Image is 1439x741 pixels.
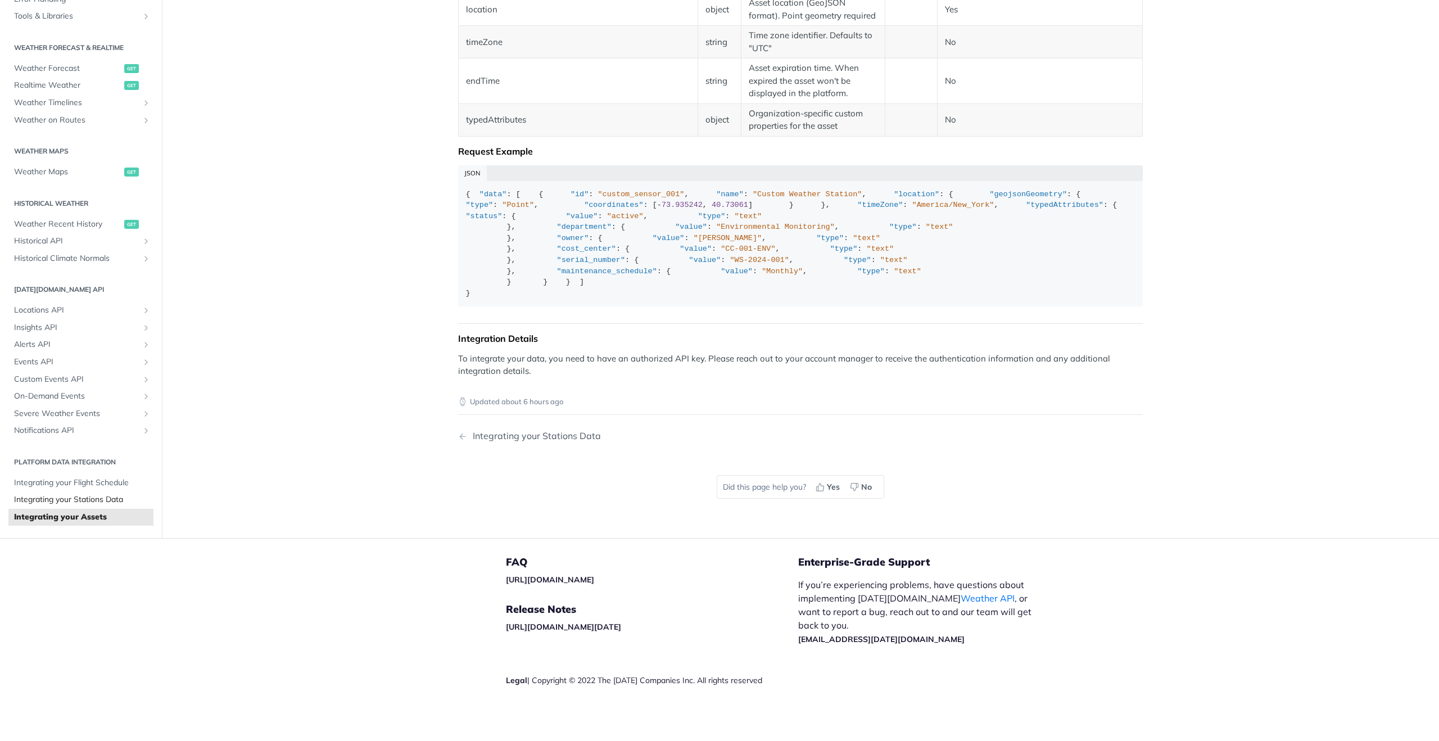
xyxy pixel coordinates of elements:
[479,190,507,198] span: "data"
[506,675,527,685] a: Legal
[657,201,662,209] span: -
[14,253,139,264] span: Historical Climate Normals
[557,256,626,264] span: "serial_number"
[142,375,151,384] button: Show subpages for Custom Events API
[762,267,803,275] span: "Monthly"
[741,26,885,58] td: Time zone identifier. Defaults to "UTC"
[607,212,644,220] span: "active"
[458,419,1143,453] nav: Pagination Controls
[894,267,921,275] span: "text"
[14,426,139,437] span: Notifications API
[717,475,884,499] div: Did this page help you?
[857,267,885,275] span: "type"
[466,201,494,209] span: "type"
[458,431,752,441] a: Previous Page: Integrating your Stations Data
[458,146,1143,157] div: Request Example
[14,408,139,419] span: Severe Weather Events
[142,237,151,246] button: Show subpages for Historical API
[14,63,121,74] span: Weather Forecast
[937,58,1142,104] td: No
[798,555,1061,569] h5: Enterprise-Grade Support
[459,103,698,136] td: typedAttributes
[142,392,151,401] button: Show subpages for On-Demand Events
[142,427,151,436] button: Show subpages for Notifications API
[506,555,798,569] h5: FAQ
[846,478,878,495] button: No
[14,97,139,109] span: Weather Timelines
[798,578,1043,645] p: If you’re experiencing problems, have questions about implementing [DATE][DOMAIN_NAME] , or want ...
[458,396,1143,408] p: Updated about 6 hours ago
[8,302,153,319] a: Locations APIShow subpages for Locations API
[142,254,151,263] button: Show subpages for Historical Climate Normals
[466,212,503,220] span: "status"
[680,245,712,253] span: "value"
[14,495,151,506] span: Integrating your Stations Data
[14,219,121,230] span: Weather Recent History
[8,475,153,491] a: Integrating your Flight Schedule
[458,353,1143,378] p: To integrate your data, you need to have an authorized API key. Please reach out to your account ...
[459,58,698,104] td: endTime
[8,509,153,526] a: Integrating your Assets
[584,201,643,209] span: "coordinates"
[14,236,139,247] span: Historical API
[14,80,121,92] span: Realtime Weather
[741,103,885,136] td: Organization-specific custom properties for the asset
[961,593,1015,604] a: Weather API
[124,220,139,229] span: get
[937,26,1142,58] td: No
[8,337,153,354] a: Alerts APIShow subpages for Alerts API
[8,94,153,111] a: Weather TimelinesShow subpages for Weather Timelines
[14,356,139,368] span: Events API
[889,223,917,231] span: "type"
[8,216,153,233] a: Weather Recent Historyget
[8,457,153,467] h2: Platform DATA integration
[467,431,601,441] div: Integrating your Stations Data
[142,12,151,21] button: Show subpages for Tools & Libraries
[721,267,753,275] span: "value"
[557,245,616,253] span: "cost_center"
[812,478,846,495] button: Yes
[857,201,903,209] span: "timeZone"
[14,512,151,523] span: Integrating your Assets
[694,234,762,242] span: "[PERSON_NAME]"
[8,371,153,388] a: Custom Events APIShow subpages for Custom Events API
[8,354,153,370] a: Events APIShow subpages for Events API
[8,233,153,250] a: Historical APIShow subpages for Historical API
[753,190,862,198] span: "Custom Weather Station"
[571,190,589,198] span: "id"
[735,212,762,220] span: "text"
[926,223,953,231] span: "text"
[14,11,139,22] span: Tools & Libraries
[698,58,741,104] td: string
[506,622,621,632] a: [URL][DOMAIN_NAME][DATE]
[894,190,939,198] span: "location"
[880,256,908,264] span: "text"
[698,26,741,58] td: string
[124,82,139,91] span: get
[989,190,1067,198] span: "geojsonGeometry"
[142,98,151,107] button: Show subpages for Weather Timelines
[698,212,726,220] span: "type"
[142,306,151,315] button: Show subpages for Locations API
[506,575,594,585] a: [URL][DOMAIN_NAME]
[142,409,151,418] button: Show subpages for Severe Weather Events
[712,201,748,209] span: 40.73061
[698,103,741,136] td: object
[598,190,685,198] span: "custom_sensor_001"
[8,60,153,77] a: Weather Forecastget
[557,267,657,275] span: "maintenance_schedule"
[8,405,153,422] a: Severe Weather EventsShow subpages for Severe Weather Events
[730,256,789,264] span: "WS-2024-001"
[8,250,153,267] a: Historical Climate NormalsShow subpages for Historical Climate Normals
[741,58,885,104] td: Asset expiration time. When expired the asset won't be displayed in the platform.
[458,333,1143,344] div: Integration Details
[459,26,698,58] td: timeZone
[675,223,707,231] span: "value"
[844,256,871,264] span: "type"
[14,340,139,351] span: Alerts API
[14,115,139,126] span: Weather on Routes
[653,234,685,242] span: "value"
[912,201,994,209] span: "America/New_York"
[8,112,153,129] a: Weather on RoutesShow subpages for Weather on Routes
[830,245,858,253] span: "type"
